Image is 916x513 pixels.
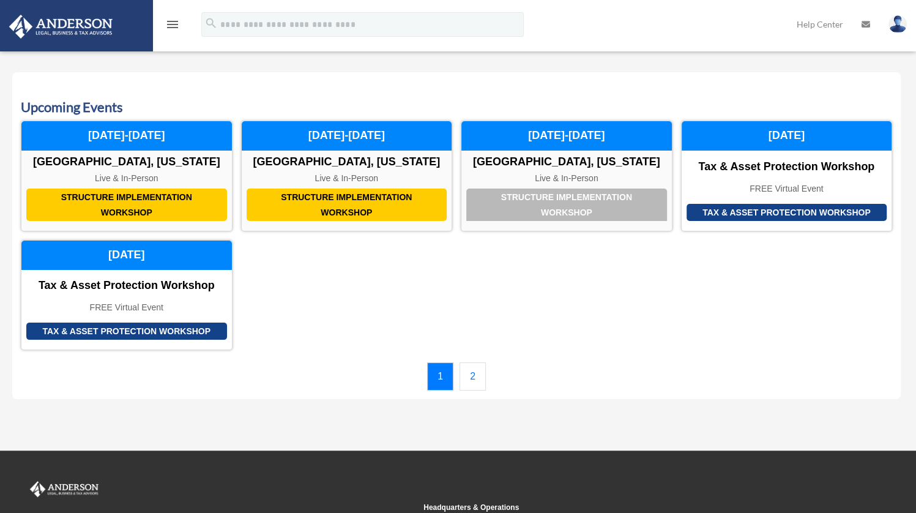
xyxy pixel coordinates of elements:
[21,240,233,350] a: Tax & Asset Protection Workshop Tax & Asset Protection Workshop FREE Virtual Event [DATE]
[461,173,672,184] div: Live & In-Person
[21,241,232,270] div: [DATE]
[247,189,447,221] div: Structure Implementation Workshop
[21,98,892,117] h3: Upcoming Events
[21,155,232,169] div: [GEOGRAPHIC_DATA], [US_STATE]
[682,184,892,194] div: FREE Virtual Event
[165,21,180,32] a: menu
[242,121,452,151] div: [DATE]-[DATE]
[682,121,892,151] div: [DATE]
[461,121,672,231] a: Structure Implementation Workshop [GEOGRAPHIC_DATA], [US_STATE] Live & In-Person [DATE]-[DATE]
[6,15,116,39] img: Anderson Advisors Platinum Portal
[687,204,887,222] div: Tax & Asset Protection Workshop
[28,481,101,497] img: Anderson Advisors Platinum Portal
[466,189,667,221] div: Structure Implementation Workshop
[888,15,907,33] img: User Pic
[427,362,453,391] a: 1
[241,121,453,231] a: Structure Implementation Workshop [GEOGRAPHIC_DATA], [US_STATE] Live & In-Person [DATE]-[DATE]
[204,17,218,30] i: search
[21,121,232,151] div: [DATE]-[DATE]
[21,121,233,231] a: Structure Implementation Workshop [GEOGRAPHIC_DATA], [US_STATE] Live & In-Person [DATE]-[DATE]
[21,173,232,184] div: Live & In-Person
[21,302,232,313] div: FREE Virtual Event
[682,160,892,174] div: Tax & Asset Protection Workshop
[26,323,227,340] div: Tax & Asset Protection Workshop
[26,189,227,221] div: Structure Implementation Workshop
[461,155,672,169] div: [GEOGRAPHIC_DATA], [US_STATE]
[460,362,486,391] a: 2
[165,17,180,32] i: menu
[461,121,672,151] div: [DATE]-[DATE]
[242,173,452,184] div: Live & In-Person
[21,279,232,293] div: Tax & Asset Protection Workshop
[242,155,452,169] div: [GEOGRAPHIC_DATA], [US_STATE]
[681,121,893,231] a: Tax & Asset Protection Workshop Tax & Asset Protection Workshop FREE Virtual Event [DATE]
